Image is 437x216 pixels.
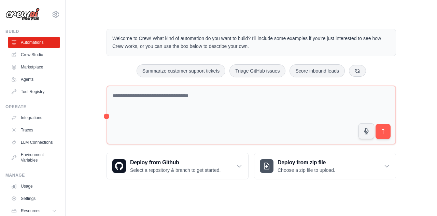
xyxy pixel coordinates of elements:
[278,158,335,167] h3: Deploy from zip file
[130,167,221,174] p: Select a repository & branch to get started.
[290,64,345,77] button: Score inbound leads
[8,37,60,48] a: Automations
[130,158,221,167] h3: Deploy from Github
[5,29,60,34] div: Build
[8,62,60,73] a: Marketplace
[8,125,60,136] a: Traces
[8,193,60,204] a: Settings
[8,149,60,166] a: Environment Variables
[5,104,60,110] div: Operate
[112,35,390,50] p: Welcome to Crew! What kind of automation do you want to build? I'll include some examples if you'...
[5,173,60,178] div: Manage
[137,64,225,77] button: Summarize customer support tickets
[278,167,335,174] p: Choose a zip file to upload.
[229,64,285,77] button: Triage GitHub issues
[5,8,40,21] img: Logo
[8,49,60,60] a: Crew Studio
[8,181,60,192] a: Usage
[8,74,60,85] a: Agents
[8,86,60,97] a: Tool Registry
[8,112,60,123] a: Integrations
[21,208,40,214] span: Resources
[8,137,60,148] a: LLM Connections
